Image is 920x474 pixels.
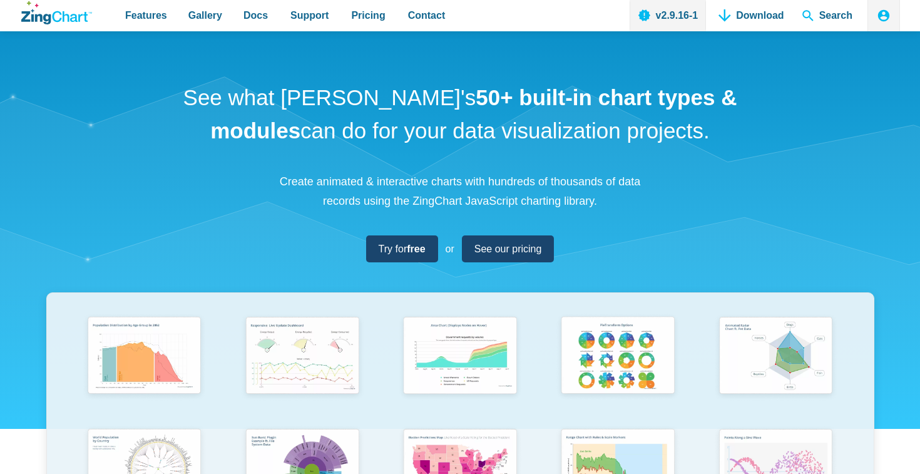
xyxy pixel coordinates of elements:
[239,312,365,402] img: Responsive Live Update Dashboard
[407,244,425,254] strong: free
[539,312,697,424] a: Pie Transform Options
[272,172,648,210] p: Create animated & interactive charts with hundreds of thousands of data records using the ZingCha...
[178,81,742,147] h1: See what [PERSON_NAME]'s can do for your data visualization projects.
[210,85,737,143] strong: 50+ built-in chart types & modules
[408,7,446,24] span: Contact
[81,312,208,402] img: Population Distribution by Age Group in 2052
[381,312,539,424] a: Area Chart (Displays Nodes on Hover)
[290,7,329,24] span: Support
[66,312,223,424] a: Population Distribution by Age Group in 2052
[125,7,167,24] span: Features
[446,240,454,257] span: or
[351,7,385,24] span: Pricing
[697,312,854,424] a: Animated Radar Chart ft. Pet Data
[366,235,438,262] a: Try forfree
[223,312,381,424] a: Responsive Live Update Dashboard
[188,7,222,24] span: Gallery
[243,7,268,24] span: Docs
[397,312,523,402] img: Area Chart (Displays Nodes on Hover)
[555,312,681,402] img: Pie Transform Options
[21,1,92,24] a: ZingChart Logo. Click to return to the homepage
[462,235,555,262] a: See our pricing
[713,312,839,402] img: Animated Radar Chart ft. Pet Data
[379,240,426,257] span: Try for
[474,240,542,257] span: See our pricing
